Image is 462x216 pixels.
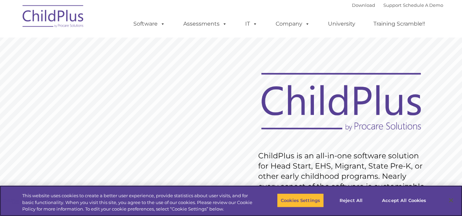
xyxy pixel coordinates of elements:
[19,0,88,34] img: ChildPlus by Procare Solutions
[383,2,401,8] a: Support
[269,17,317,31] a: Company
[330,193,372,207] button: Reject All
[176,17,234,31] a: Assessments
[277,193,324,207] button: Cookies Settings
[127,17,172,31] a: Software
[352,2,443,8] font: |
[238,17,264,31] a: IT
[444,193,459,208] button: Close
[352,2,375,8] a: Download
[403,2,443,8] a: Schedule A Demo
[22,192,254,213] div: This website uses cookies to create a better user experience, provide statistics about user visit...
[378,193,430,207] button: Accept All Cookies
[367,17,432,31] a: Training Scramble!!
[321,17,362,31] a: University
